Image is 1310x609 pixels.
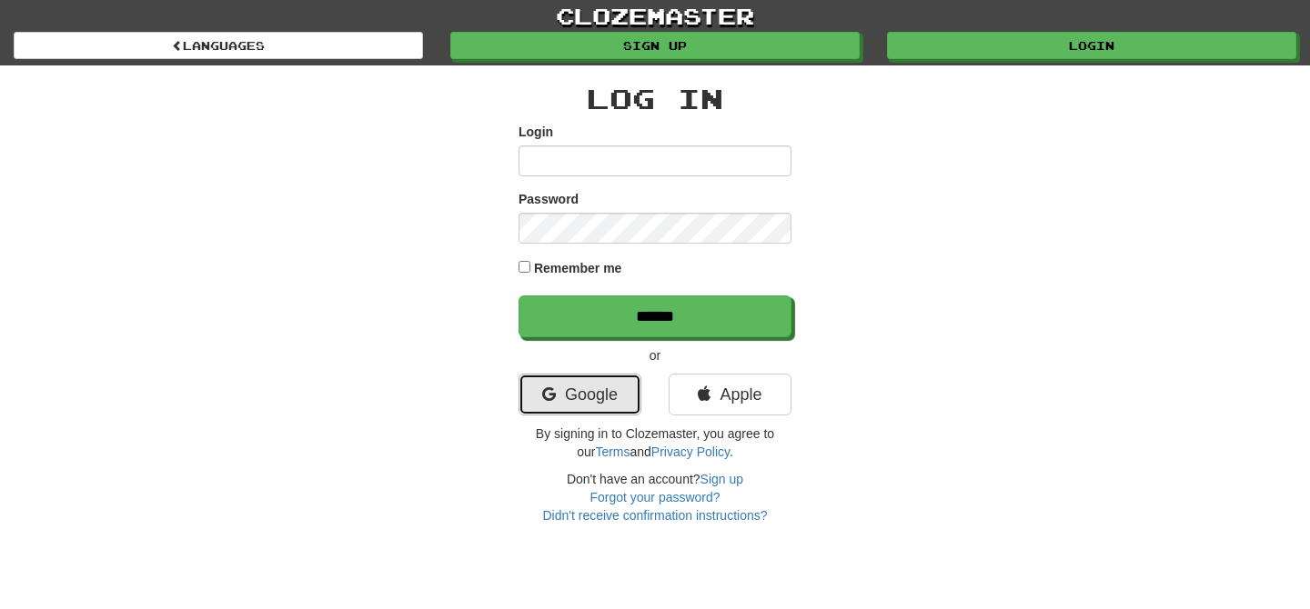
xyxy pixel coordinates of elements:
label: Remember me [534,259,622,277]
p: or [519,346,791,364]
p: By signing in to Clozemaster, you agree to our and . [519,424,791,461]
a: Sign up [450,32,860,59]
a: Languages [14,32,423,59]
label: Login [519,123,553,141]
label: Password [519,190,579,208]
a: Terms [595,444,630,459]
div: Don't have an account? [519,470,791,524]
a: Apple [669,374,791,415]
a: Login [887,32,1296,59]
h2: Log In [519,84,791,114]
a: Sign up [700,472,743,486]
a: Didn't receive confirmation instructions? [542,508,767,523]
a: Google [519,374,641,415]
a: Forgot your password? [589,490,720,504]
a: Privacy Policy [651,444,730,459]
